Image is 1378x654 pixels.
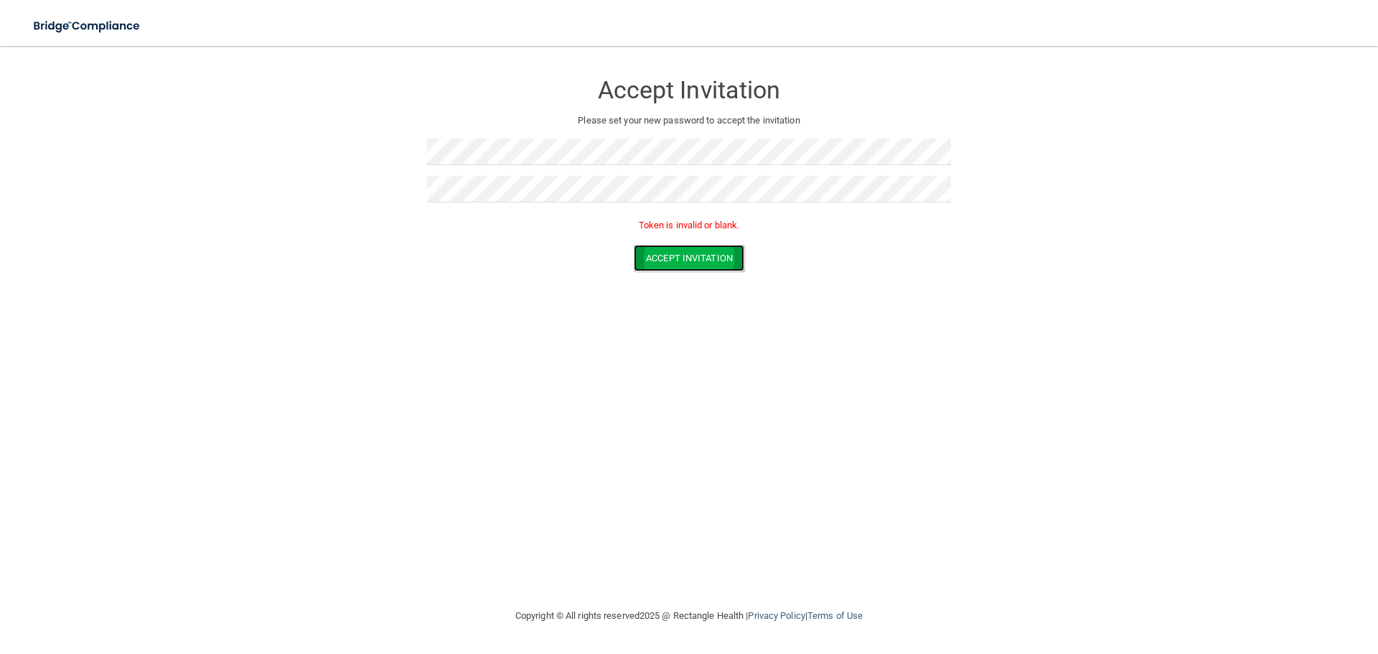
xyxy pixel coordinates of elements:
h3: Accept Invitation [427,77,951,103]
button: Accept Invitation [634,245,744,271]
img: bridge_compliance_login_screen.278c3ca4.svg [22,11,154,41]
p: Token is invalid or blank. [427,217,951,234]
p: Please set your new password to accept the invitation [438,112,940,129]
div: Copyright © All rights reserved 2025 @ Rectangle Health | | [427,593,951,639]
a: Privacy Policy [748,610,805,621]
a: Terms of Use [807,610,863,621]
